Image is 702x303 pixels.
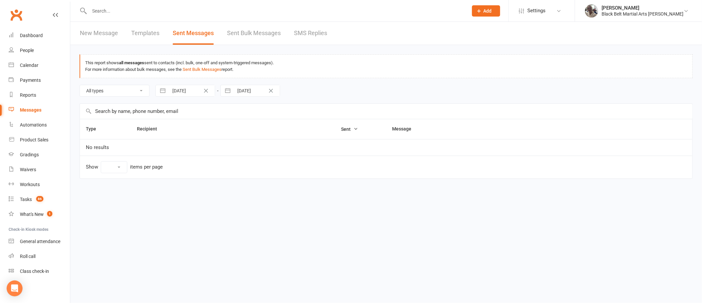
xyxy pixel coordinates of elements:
[9,234,70,249] a: General attendance kiosk mode
[20,63,38,68] div: Calendar
[119,60,144,65] strong: all messages
[602,5,683,11] div: [PERSON_NAME]
[47,211,52,217] span: 1
[20,77,41,83] div: Payments
[20,122,47,127] div: Automations
[9,28,70,43] a: Dashboard
[9,88,70,103] a: Reports
[88,6,464,16] input: Search...
[183,67,221,72] a: Sent Bulk Messages
[585,4,598,18] img: thumb_image1542407505.png
[20,152,39,157] div: Gradings
[265,87,277,95] button: Clear Date
[9,147,70,162] a: Gradings
[131,22,159,45] a: Templates
[80,22,118,45] a: New Message
[130,164,163,170] div: items per page
[9,73,70,88] a: Payments
[386,119,641,139] th: Message
[227,22,281,45] a: Sent Bulk Messages
[9,264,70,279] a: Class kiosk mode
[20,269,49,274] div: Class check-in
[20,197,32,202] div: Tasks
[9,118,70,132] a: Automations
[7,280,23,296] div: Open Intercom Messenger
[341,126,358,132] span: Sent
[234,85,280,96] input: To
[484,8,492,14] span: Add
[472,5,500,17] button: Add
[85,60,687,66] div: This report shows sent to contacts (incl. bulk, one-off and system-triggered messages).
[9,132,70,147] a: Product Sales
[80,139,692,156] td: No results
[20,92,36,98] div: Reports
[9,192,70,207] a: Tasks 86
[9,207,70,222] a: What's New1
[527,3,546,18] span: Settings
[85,66,687,73] div: For more information about bulk messages, see the report.
[294,22,327,45] a: SMS Replies
[80,119,131,139] th: Type
[86,161,163,173] div: Show
[20,239,60,244] div: General attendance
[169,85,215,96] input: From
[20,167,36,172] div: Waivers
[20,212,44,217] div: What's New
[20,48,34,53] div: People
[20,182,40,187] div: Workouts
[131,119,335,139] th: Recipient
[8,7,25,23] a: Clubworx
[36,196,43,202] span: 86
[341,125,358,133] button: Sent
[20,254,35,259] div: Roll call
[20,107,41,113] div: Messages
[200,87,212,95] button: Clear Date
[602,11,683,17] div: Black Belt Martial Arts [PERSON_NAME]
[20,33,43,38] div: Dashboard
[80,104,692,119] input: Search by name, phone number, email
[9,58,70,73] a: Calendar
[9,103,70,118] a: Messages
[173,22,214,45] a: Sent Messages
[9,177,70,192] a: Workouts
[20,137,48,142] div: Product Sales
[9,249,70,264] a: Roll call
[9,162,70,177] a: Waivers
[9,43,70,58] a: People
